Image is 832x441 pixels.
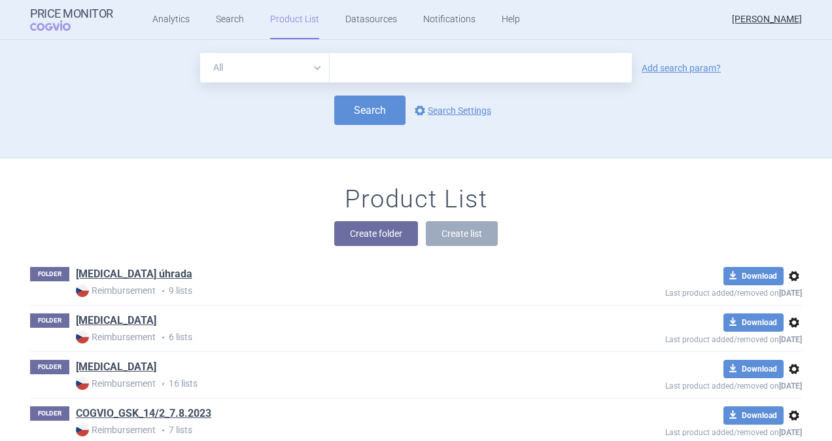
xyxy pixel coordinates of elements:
[76,284,570,298] p: 9 lists
[30,313,69,328] p: FOLDER
[779,381,802,391] strong: [DATE]
[76,284,156,297] strong: Reimbursement
[76,423,156,436] strong: Reimbursement
[76,284,89,297] img: CZ
[76,313,156,328] a: [MEDICAL_DATA]
[76,377,570,391] p: 16 lists
[76,313,156,330] h1: Avodart
[76,406,211,423] h1: COGVIO_GSK_14/2_7.8.2023
[570,285,802,298] p: Last product added/removed on
[76,360,156,377] h1: BENLYSTA
[30,267,69,281] p: FOLDER
[30,7,113,32] a: Price MonitorCOGVIO
[76,423,570,437] p: 7 lists
[334,96,406,125] button: Search
[426,221,498,246] button: Create list
[723,360,784,378] button: Download
[642,63,721,73] a: Add search param?
[76,360,156,374] a: [MEDICAL_DATA]
[570,425,802,437] p: Last product added/removed on
[570,378,802,391] p: Last product added/removed on
[779,428,802,437] strong: [DATE]
[76,330,89,344] img: CZ
[334,221,418,246] button: Create folder
[76,267,192,284] h1: Augmentin úhrada
[30,20,89,31] span: COGVIO
[76,423,89,436] img: CZ
[723,267,784,285] button: Download
[723,313,784,332] button: Download
[76,330,570,344] p: 6 lists
[779,289,802,298] strong: [DATE]
[156,331,169,344] i: •
[76,377,156,390] strong: Reimbursement
[723,406,784,425] button: Download
[412,103,491,118] a: Search Settings
[76,267,192,281] a: [MEDICAL_DATA] úhrada
[570,332,802,344] p: Last product added/removed on
[76,330,156,344] strong: Reimbursement
[345,185,487,215] h1: Product List
[30,360,69,374] p: FOLDER
[76,406,211,421] a: COGVIO_GSK_14/2_7.8.2023
[156,285,169,298] i: •
[156,424,169,437] i: •
[30,406,69,421] p: FOLDER
[156,378,169,391] i: •
[76,377,89,390] img: CZ
[779,335,802,344] strong: [DATE]
[30,7,113,20] strong: Price Monitor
